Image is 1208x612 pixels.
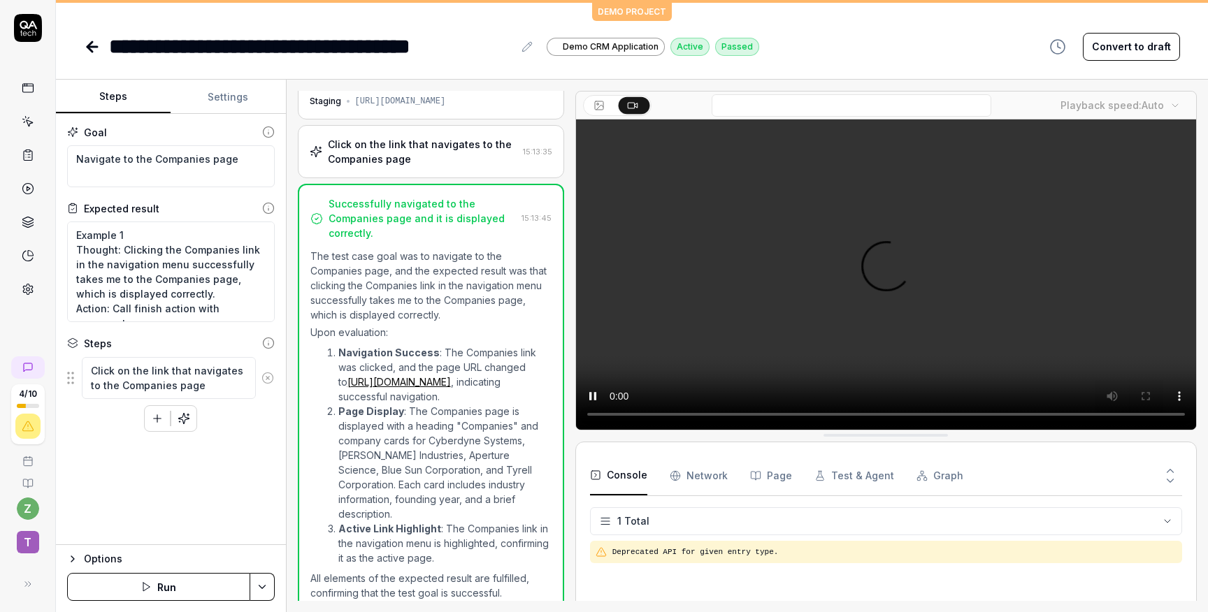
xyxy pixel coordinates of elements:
[338,347,440,358] strong: Navigation Success
[347,376,451,388] a: [URL][DOMAIN_NAME]
[547,37,665,56] a: Demo CRM Application
[612,546,1177,558] pre: Deprecated API for given entry type.
[6,467,50,489] a: Documentation
[590,456,647,495] button: Console
[814,456,894,495] button: Test & Agent
[1041,33,1074,61] button: View version history
[6,520,50,556] button: T
[256,364,280,392] button: Remove step
[338,404,552,521] li: : The Companies page is displayed with a heading "Companies" and company cards for Cyberdyne Syst...
[310,95,341,108] div: Staging
[338,345,552,404] li: : The Companies link was clicked, and the page URL changed to , indicating successful navigation.
[17,531,39,553] span: T
[84,125,107,140] div: Goal
[56,80,171,114] button: Steps
[19,390,37,398] span: 4 / 10
[523,147,552,156] time: 15:13:35
[11,356,45,379] a: New conversation
[67,573,250,601] button: Run
[750,456,792,495] button: Page
[1083,33,1180,61] button: Convert to draft
[338,405,404,417] strong: Page Display
[522,213,552,223] time: 15:13:45
[670,38,710,56] div: Active
[1060,98,1164,112] div: Playback speed:
[67,551,275,567] button: Options
[329,196,516,240] div: Successfully navigated to the Companies page and it is displayed correctly.
[171,80,285,114] button: Settings
[355,95,446,108] div: [URL][DOMAIN_NAME]
[310,325,552,340] p: Upon evaluation:
[84,336,112,351] div: Steps
[310,249,552,322] p: The test case goal was to navigate to the Companies page, and the expected result was that clicki...
[338,521,552,565] li: : The Companies link in the navigation menu is highlighted, confirming it as the active page.
[715,38,759,56] div: Passed
[84,201,159,216] div: Expected result
[17,497,39,520] button: z
[328,137,517,166] div: Click on the link that navigates to the Companies page
[84,551,275,567] div: Options
[67,356,275,400] div: Suggestions
[310,571,552,600] p: All elements of the expected result are fulfilled, confirming that the test goal is successful.
[916,456,963,495] button: Graph
[338,523,441,534] strong: Active Link Highlight
[670,456,728,495] button: Network
[563,41,659,53] span: Demo CRM Application
[6,444,50,467] a: Book a call with us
